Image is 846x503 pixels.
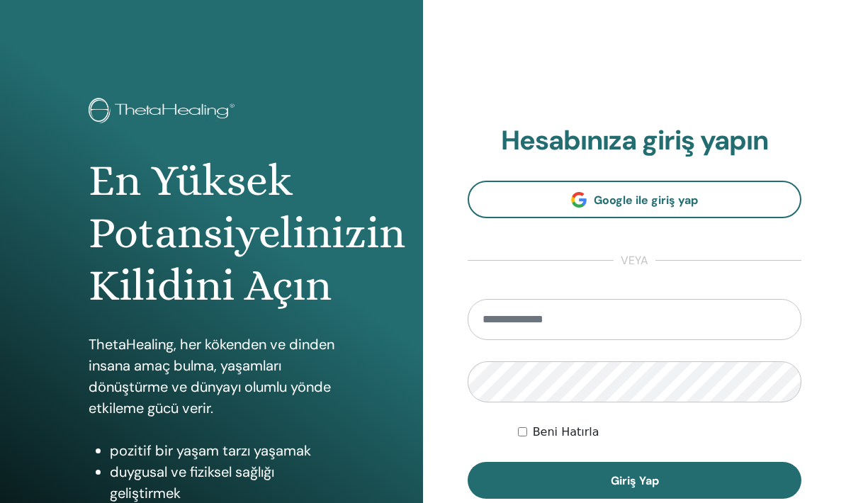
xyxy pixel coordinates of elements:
[594,193,698,208] span: Google ile giriş yap
[468,125,801,157] h2: Hesabınıza giriş yapın
[611,473,659,488] span: Giriş Yap
[518,424,801,441] div: Keep me authenticated indefinitely or until I manually logout
[614,252,655,269] span: veya
[89,154,335,312] h1: En Yüksek Potansiyelinizin Kilidini Açın
[533,424,599,441] label: Beni Hatırla
[468,181,801,218] a: Google ile giriş yap
[468,462,801,499] button: Giriş Yap
[110,440,335,461] li: pozitif bir yaşam tarzı yaşamak
[89,334,335,419] p: ThetaHealing, her kökenden ve dinden insana amaç bulma, yaşamları dönüştürme ve dünyayı olumlu yö...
